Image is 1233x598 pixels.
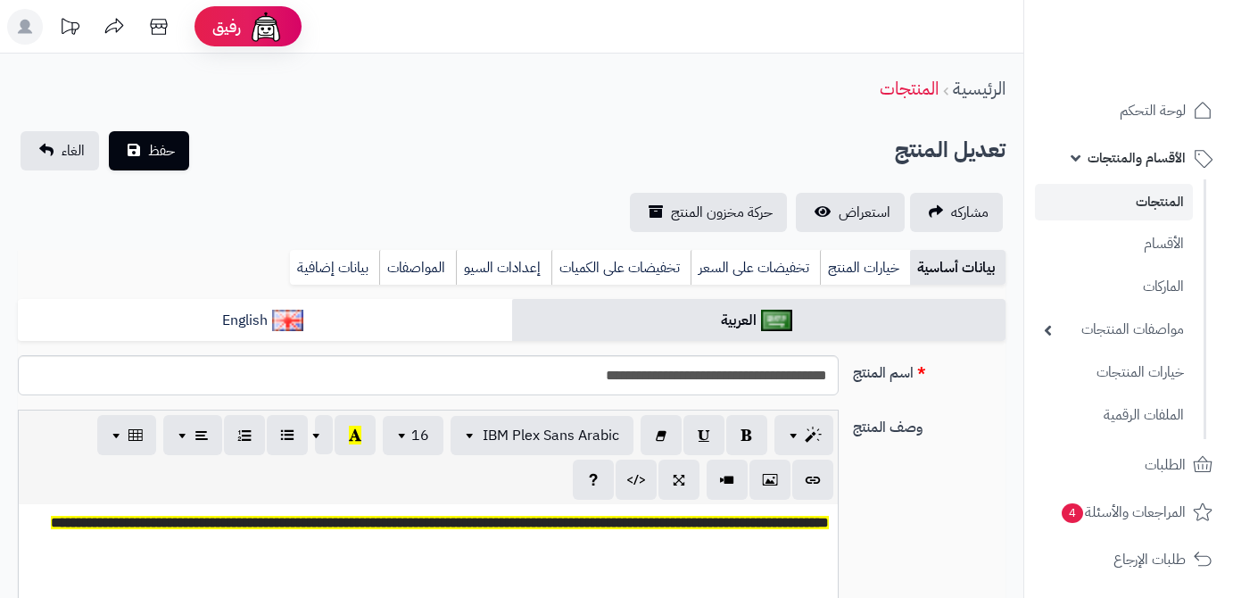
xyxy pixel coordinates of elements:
span: لوحة التحكم [1120,98,1186,123]
a: استعراض [796,193,905,232]
a: لوحة التحكم [1035,89,1222,132]
span: الأقسام والمنتجات [1088,145,1186,170]
span: استعراض [839,202,890,223]
a: طلبات الإرجاع [1035,538,1222,581]
label: وصف المنتج [846,410,1013,438]
span: طلبات الإرجاع [1113,547,1186,572]
img: ai-face.png [248,9,284,45]
a: تحديثات المنصة [47,9,92,49]
a: حركة مخزون المنتج [630,193,787,232]
a: إعدادات السيو [456,250,551,286]
a: الماركات [1035,268,1193,306]
a: بيانات إضافية [290,250,379,286]
a: المنتجات [1035,184,1193,220]
a: خيارات المنتج [820,250,910,286]
span: رفيق [212,16,241,37]
a: العربية [512,299,1006,343]
img: العربية [761,310,792,331]
a: المواصفات [379,250,456,286]
a: الملفات الرقمية [1035,396,1193,435]
span: المراجعات والأسئلة [1060,500,1186,525]
label: اسم المنتج [846,355,1013,384]
a: الأقسام [1035,225,1193,263]
a: English [18,299,512,343]
a: المراجعات والأسئلة4 [1035,491,1222,534]
span: الطلبات [1145,453,1186,478]
a: الرئيسية [953,75,1005,102]
a: مشاركه [910,193,1003,232]
a: خيارات المنتجات [1035,353,1193,392]
a: تخفيضات على الكميات [551,250,691,286]
a: مواصفات المنتجات [1035,311,1193,349]
button: 16 [383,416,443,455]
a: الطلبات [1035,444,1222,486]
button: حفظ [109,131,189,170]
span: الغاء [62,140,85,162]
a: تخفيضات على السعر [691,250,820,286]
span: مشاركه [951,202,989,223]
a: المنتجات [880,75,939,102]
span: 16 [411,425,429,446]
span: حفظ [148,140,175,162]
img: logo-2.png [1112,47,1216,85]
span: IBM Plex Sans Arabic [483,425,619,446]
button: IBM Plex Sans Arabic [451,416,633,455]
span: 4 [1062,503,1083,523]
span: حركة مخزون المنتج [671,202,773,223]
img: English [272,310,303,331]
h2: تعديل المنتج [895,132,1005,169]
a: بيانات أساسية [910,250,1005,286]
a: الغاء [21,131,99,170]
